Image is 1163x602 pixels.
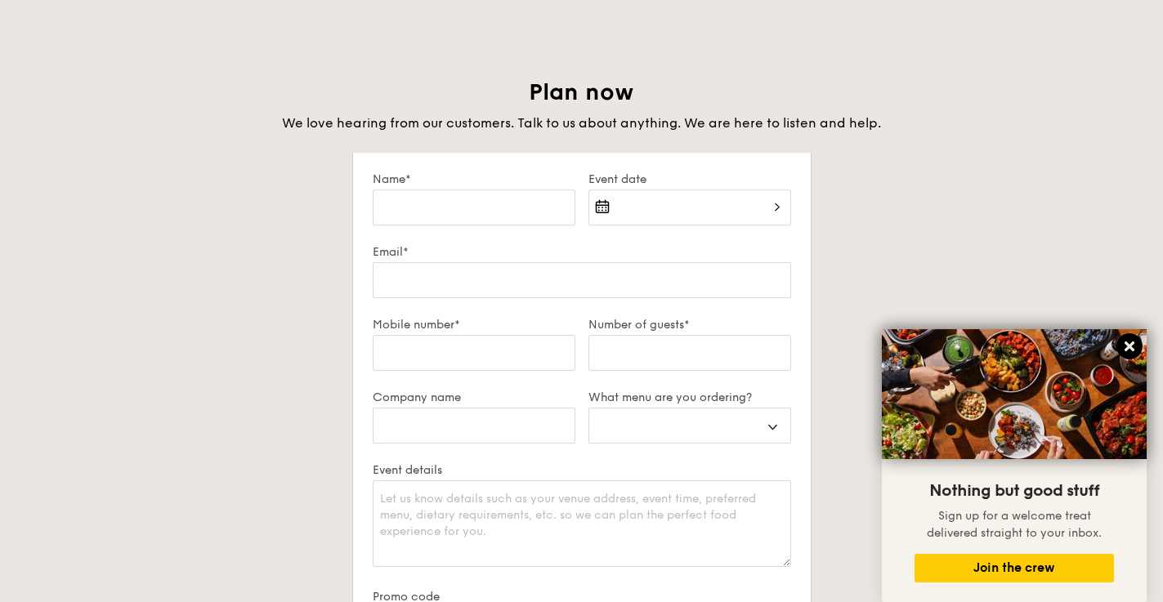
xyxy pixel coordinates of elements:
[929,481,1099,501] span: Nothing but good stuff
[373,480,791,567] textarea: Let us know details such as your venue address, event time, preferred menu, dietary requirements,...
[373,245,791,259] label: Email*
[588,390,791,404] label: What menu are you ordering?
[915,554,1114,582] button: Join the crew
[282,115,881,131] span: We love hearing from our customers. Talk to us about anything. We are here to listen and help.
[373,172,575,186] label: Name*
[529,78,634,106] span: Plan now
[882,329,1147,459] img: DSC07876-Edit02-Large.jpeg
[373,463,791,477] label: Event details
[588,172,791,186] label: Event date
[373,318,575,332] label: Mobile number*
[1116,333,1143,359] button: Close
[927,509,1102,540] span: Sign up for a welcome treat delivered straight to your inbox.
[373,390,575,404] label: Company name
[588,318,791,332] label: Number of guests*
